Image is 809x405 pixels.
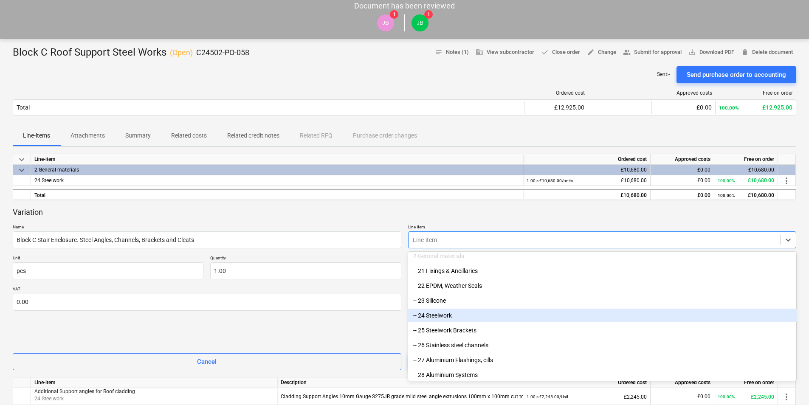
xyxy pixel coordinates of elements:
div: Total [31,189,523,200]
span: JB [417,20,423,26]
p: VAT [13,286,401,293]
span: Change [587,48,616,57]
div: Approved costs [651,154,714,165]
div: JP Booree [412,14,428,31]
small: 1.00 × £10,680.00 / units [527,178,573,183]
div: Ordered cost [523,377,651,388]
p: Name [13,224,401,231]
p: Related costs [171,131,207,140]
span: done [541,48,549,56]
span: Download PDF [688,48,734,57]
span: 24 Steelwork [34,177,64,183]
p: Related credit notes [227,131,279,140]
span: 1 [424,10,433,19]
div: -- 24 Steelwork [408,309,797,322]
p: Quantity [210,255,401,262]
div: £12,925.00 [719,104,792,111]
div: -- 27 Aluminium Flashings, cills [408,353,797,367]
div: -- 28 Aluminium Systems [408,368,797,382]
p: ( Open ) [170,48,193,58]
button: Change [583,46,620,59]
div: Send purchase order to accounting [687,69,786,80]
button: Submit for approval [620,46,685,59]
div: -- 23 Silicone [408,294,797,307]
p: Attachments [70,131,105,140]
div: -- 25 Steelwork Brackets [408,323,797,337]
div: Line-item [31,154,523,165]
p: Summary [125,131,151,140]
div: £0.00 [654,388,710,405]
div: Approved costs [651,377,714,388]
div: £10,680.00 [718,190,774,201]
div: Block C Roof Support Steel Works [13,46,249,59]
p: C24502-PO-058 [196,48,249,58]
button: Send purchase order to accounting [677,66,796,83]
small: 100.00% [718,178,735,183]
div: £10,680.00 [527,190,647,201]
div: Cancel [197,356,217,367]
span: keyboard_arrow_down [17,165,27,175]
div: 2 General materials [408,249,797,263]
span: edit [587,48,595,56]
small: 100.00% [718,193,735,198]
div: -- 22 EPDM, Weather Seals [408,279,797,292]
div: -- 26 Stainless steel channels [408,338,797,352]
button: Download PDF [685,46,738,59]
span: Additional Support angles for Roof cladding [34,388,135,394]
div: £10,680.00 [527,165,647,175]
small: 100.00% [719,105,739,111]
div: Line-item [31,377,277,388]
span: notes [435,48,443,56]
span: Delete document [741,48,793,57]
span: delete [741,48,749,56]
p: Variation [13,207,43,217]
div: Ordered cost [528,90,585,96]
div: Free on order [714,154,778,165]
iframe: Chat Widget [767,364,809,405]
div: £12,925.00 [528,104,584,111]
div: Total [17,104,30,111]
div: £0.00 [654,190,710,201]
div: Free on order [719,90,793,96]
small: 100.00% [718,394,735,399]
div: Cladding Support Angles 10mm Gauge S275JR grade mild steel angle extrusions 100mm x 100mm cut to ... [281,388,519,405]
button: Notes (1) [431,46,472,59]
button: View subcontractor [472,46,538,59]
div: Description [277,377,523,388]
div: £10,680.00 [718,165,774,175]
div: £10,680.00 [527,175,647,186]
button: Delete document [738,46,796,59]
button: Close order [538,46,583,59]
button: Cancel [13,353,401,370]
span: 1 [390,10,398,19]
div: -- 21 Fixings & Ancillaries [408,264,797,278]
div: Ordered cost [523,154,651,165]
p: Line-items [23,131,50,140]
span: save_alt [688,48,696,56]
div: £0.00 [654,175,710,186]
div: £0.00 [655,104,712,111]
span: more_vert [781,176,792,186]
div: £0.00 [654,165,710,175]
span: keyboard_arrow_down [17,155,27,165]
span: View subcontractor [476,48,534,57]
span: JB [382,20,389,26]
span: 24 Steelwork [34,396,64,402]
div: £10,680.00 [718,175,774,186]
div: JP Booree [377,14,394,31]
span: people_alt [623,48,631,56]
p: Document has been reviewed [354,1,455,11]
span: Submit for approval [623,48,682,57]
p: Sent : - [657,71,670,78]
span: Close order [541,48,580,57]
small: 1.00 × £2,245.00 / Unit [527,394,568,399]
